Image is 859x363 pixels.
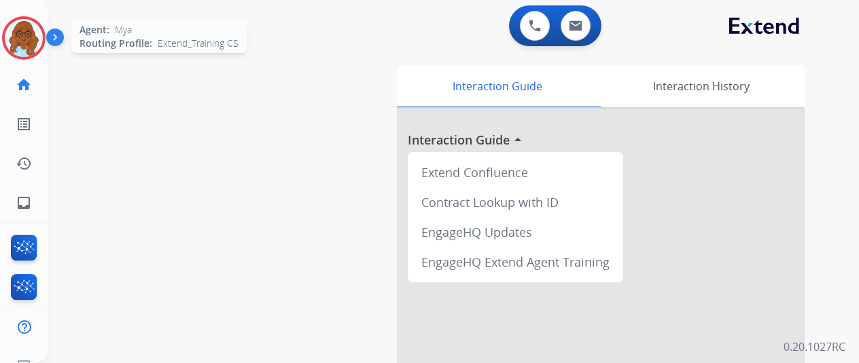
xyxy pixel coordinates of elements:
[784,339,845,355] p: 0.20.1027RC
[413,247,618,277] div: EngageHQ Extend Agent Training
[158,37,239,50] span: Extend_Training CS
[413,187,618,217] div: Contract Lookup with ID
[5,19,43,57] img: avatar
[413,157,618,187] div: Extend Confluence
[16,116,32,132] mat-icon: list_alt
[397,65,597,107] div: Interaction Guide
[597,65,805,107] div: Interaction History
[413,217,618,247] div: EngageHQ Updates
[16,77,32,93] mat-icon: home
[16,195,32,211] mat-icon: inbox
[80,37,152,50] span: Routing Profile:
[115,23,132,37] span: Mya
[80,23,109,37] span: Agent:
[16,155,32,172] mat-icon: history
